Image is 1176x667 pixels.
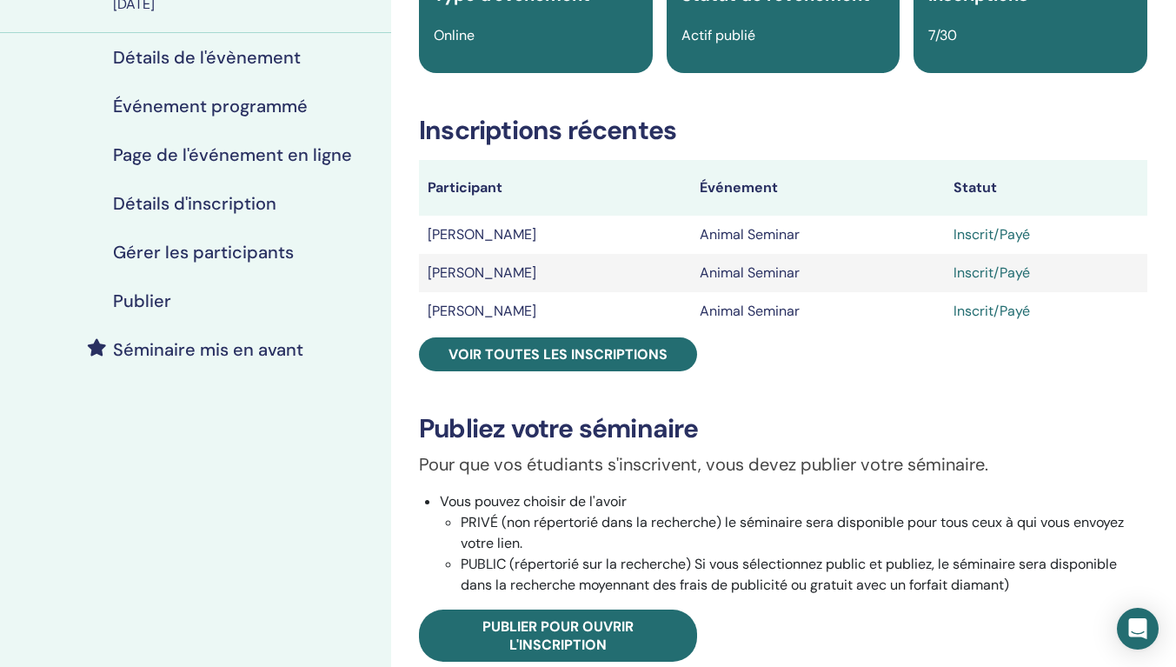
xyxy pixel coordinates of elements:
[419,337,697,371] a: Voir toutes les inscriptions
[419,115,1147,146] h3: Inscriptions récentes
[691,254,945,292] td: Animal Seminar
[419,292,691,330] td: [PERSON_NAME]
[461,554,1147,596] li: PUBLIC (répertorié sur la recherche) Si vous sélectionnez public et publiez, le séminaire sera di...
[691,160,945,216] th: Événement
[953,263,1139,283] div: Inscrit/Payé
[691,292,945,330] td: Animal Seminar
[945,160,1147,216] th: Statut
[461,512,1147,554] li: PRIVÉ (non répertorié dans la recherche) le séminaire sera disponible pour tous ceux à qui vous e...
[419,610,697,662] a: Publier pour ouvrir l'inscription
[113,339,303,360] h4: Séminaire mis en avant
[113,290,171,311] h4: Publier
[113,242,294,263] h4: Gérer les participants
[419,160,691,216] th: Participant
[482,617,634,654] span: Publier pour ouvrir l'inscription
[113,144,352,165] h4: Page de l'événement en ligne
[113,47,301,68] h4: Détails de l'évènement
[681,26,755,44] span: Actif publié
[953,224,1139,245] div: Inscrit/Payé
[953,301,1139,322] div: Inscrit/Payé
[113,193,276,214] h4: Détails d'inscription
[928,26,957,44] span: 7/30
[419,413,1147,444] h3: Publiez votre séminaire
[419,451,1147,477] p: Pour que vos étudiants s'inscrivent, vous devez publier votre séminaire.
[419,254,691,292] td: [PERSON_NAME]
[419,216,691,254] td: [PERSON_NAME]
[691,216,945,254] td: Animal Seminar
[440,491,1147,596] li: Vous pouvez choisir de l'avoir
[448,345,668,364] span: Voir toutes les inscriptions
[1117,608,1159,650] div: Open Intercom Messenger
[113,96,308,117] h4: Événement programmé
[434,26,475,44] span: Online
